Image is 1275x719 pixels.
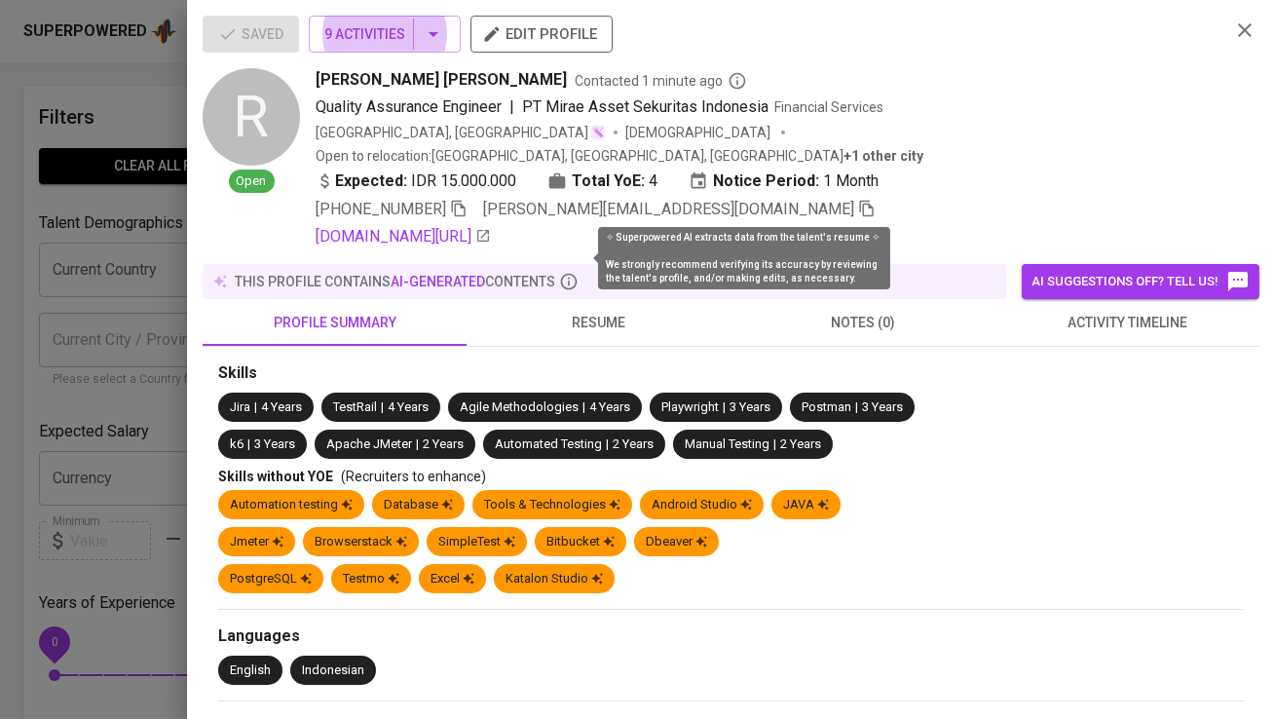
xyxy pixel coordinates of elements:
span: AI suggestions off? Tell us! [1031,270,1250,293]
div: 1 Month [689,170,879,193]
div: Excel [431,570,474,588]
span: 3 Years [730,399,770,414]
span: | [416,435,419,454]
b: Notice Period: [713,170,819,193]
span: 3 Years [862,399,903,414]
div: English [230,662,271,680]
div: Languages [218,625,1244,648]
span: AI-generated [391,274,485,289]
span: Automated Testing [495,436,602,451]
span: Jira [230,399,250,414]
button: AI suggestions off? Tell us! [1022,264,1259,299]
a: edit profile [470,25,613,41]
span: PT Mirae Asset Sekuritas Indonesia [522,97,769,116]
div: [GEOGRAPHIC_DATA], [GEOGRAPHIC_DATA] [316,123,606,142]
div: PostgreSQL [230,570,312,588]
div: Dbeaver [646,533,707,551]
span: Playwright [661,399,719,414]
b: Bandung [844,148,923,164]
b: Total YoE: [572,170,645,193]
span: | [254,398,257,417]
span: notes (0) [743,311,984,335]
span: 4 [649,170,657,193]
b: Expected: [335,170,407,193]
div: Browserstack [315,533,407,551]
span: Manual Testing [685,436,769,451]
button: edit profile [470,16,613,53]
div: Testmo [343,570,399,588]
span: 4 Years [589,399,630,414]
span: [DEMOGRAPHIC_DATA] [625,123,773,142]
span: | [606,435,609,454]
span: TestRail [333,399,377,414]
div: Katalon Studio [506,570,603,588]
span: 2 Years [613,436,654,451]
div: Tools & Technologies [484,496,620,514]
span: | [723,398,726,417]
div: Android Studio [652,496,752,514]
span: | [582,398,585,417]
div: Bitbucket [546,533,615,551]
span: resume [478,311,719,335]
div: JAVA [783,496,829,514]
div: IDR 15.000.000 [316,170,516,193]
span: Financial Services [774,99,883,115]
div: Database [384,496,453,514]
p: this profile contains contents [235,272,555,291]
div: Indonesian [302,662,364,680]
p: Open to relocation : [GEOGRAPHIC_DATA], [GEOGRAPHIC_DATA], [GEOGRAPHIC_DATA] [316,146,923,166]
div: R [203,68,300,166]
span: Skills without YOE [218,469,333,484]
span: Open [229,172,275,191]
span: [PERSON_NAME][EMAIL_ADDRESS][DOMAIN_NAME] [483,200,854,218]
span: 3 Years [254,436,295,451]
span: activity timeline [1007,311,1248,335]
span: [PERSON_NAME] [PERSON_NAME] [316,68,567,92]
span: 9 Activities [324,22,445,47]
span: Postman [802,399,851,414]
a: [DOMAIN_NAME][URL] [316,225,491,248]
svg: By Batam recruiter [728,71,747,91]
span: Quality Assurance Engineer [316,97,502,116]
span: [PHONE_NUMBER] [316,200,446,218]
span: edit profile [486,21,597,47]
span: | [247,435,250,454]
span: | [773,435,776,454]
span: Contacted 1 minute ago [575,71,747,91]
span: Apache JMeter [326,436,412,451]
div: Automation testing [230,496,353,514]
span: | [509,95,514,119]
div: SimpleTest [438,533,515,551]
span: k6 [230,436,244,451]
span: 2 Years [423,436,464,451]
span: | [381,398,384,417]
span: 4 Years [388,399,429,414]
span: 2 Years [780,436,821,451]
div: Skills [218,362,1244,385]
span: (Recruiters to enhance) [341,469,486,484]
button: 9 Activities [309,16,461,53]
span: 4 Years [261,399,302,414]
span: profile summary [214,311,455,335]
div: Jmeter [230,533,283,551]
span: | [855,398,858,417]
img: magic_wand.svg [590,125,606,140]
span: Agile Methodologies [460,399,579,414]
